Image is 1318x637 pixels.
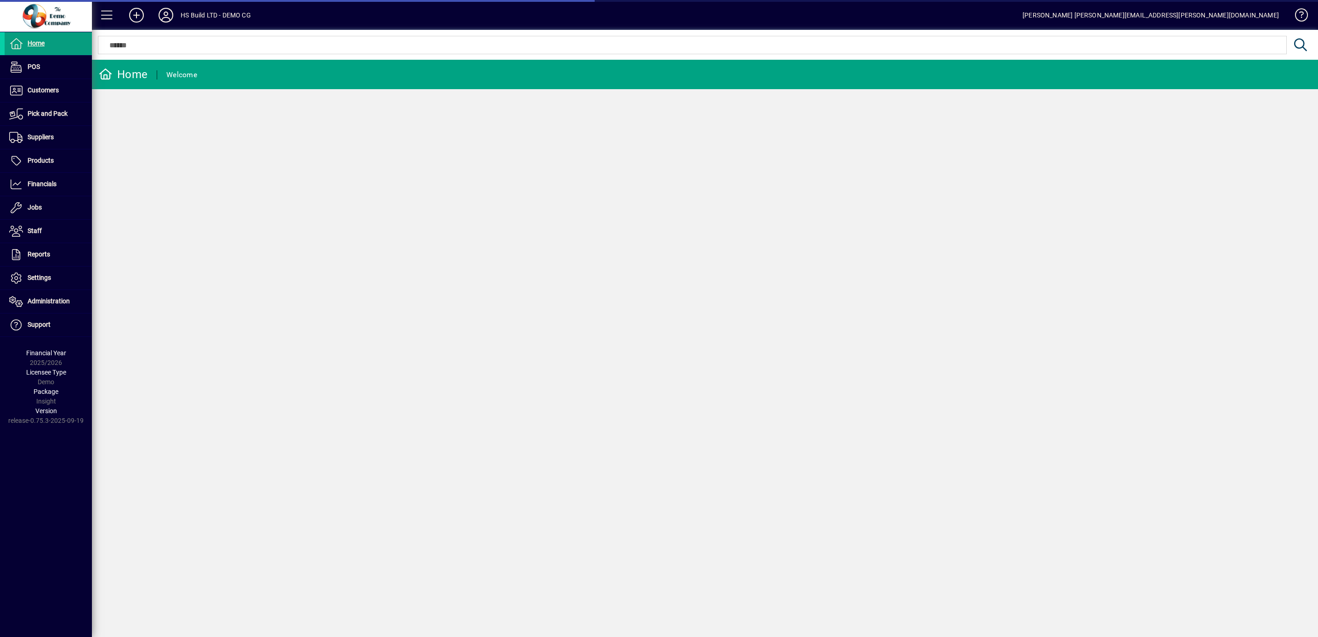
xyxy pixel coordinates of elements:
[35,407,57,415] span: Version
[5,220,92,243] a: Staff
[28,86,59,94] span: Customers
[151,7,181,23] button: Profile
[28,321,51,328] span: Support
[26,369,66,376] span: Licensee Type
[5,196,92,219] a: Jobs
[5,173,92,196] a: Financials
[5,126,92,149] a: Suppliers
[28,180,57,188] span: Financials
[28,250,50,258] span: Reports
[5,290,92,313] a: Administration
[1288,2,1307,32] a: Knowledge Base
[28,110,68,117] span: Pick and Pack
[166,68,197,82] div: Welcome
[28,63,40,70] span: POS
[181,8,251,23] div: HS Build LTD - DEMO CG
[28,297,70,305] span: Administration
[5,267,92,290] a: Settings
[28,204,42,211] span: Jobs
[5,243,92,266] a: Reports
[122,7,151,23] button: Add
[5,313,92,336] a: Support
[28,133,54,141] span: Suppliers
[28,157,54,164] span: Products
[1023,8,1279,23] div: [PERSON_NAME] [PERSON_NAME][EMAIL_ADDRESS][PERSON_NAME][DOMAIN_NAME]
[28,40,45,47] span: Home
[5,56,92,79] a: POS
[99,67,148,82] div: Home
[5,102,92,125] a: Pick and Pack
[34,388,58,395] span: Package
[5,149,92,172] a: Products
[28,227,42,234] span: Staff
[28,274,51,281] span: Settings
[5,79,92,102] a: Customers
[26,349,66,357] span: Financial Year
